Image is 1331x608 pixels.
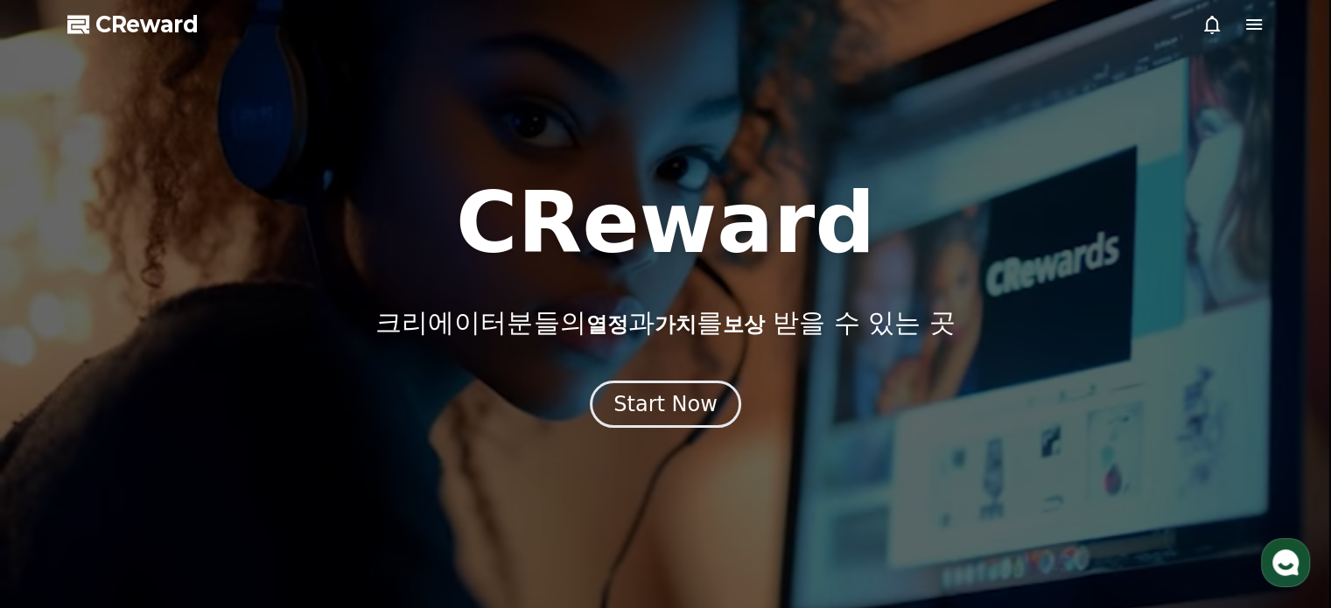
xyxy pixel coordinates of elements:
[590,398,741,415] a: Start Now
[270,489,291,503] span: 설정
[585,312,627,337] span: 열정
[226,463,336,507] a: 설정
[55,489,66,503] span: 홈
[654,312,696,337] span: 가치
[590,381,741,428] button: Start Now
[67,10,199,38] a: CReward
[116,463,226,507] a: 대화
[5,463,116,507] a: 홈
[95,10,199,38] span: CReward
[613,390,718,418] div: Start Now
[375,307,955,339] p: 크리에이터분들의 과 를 받을 수 있는 곳
[722,312,764,337] span: 보상
[456,181,875,265] h1: CReward
[160,490,181,504] span: 대화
